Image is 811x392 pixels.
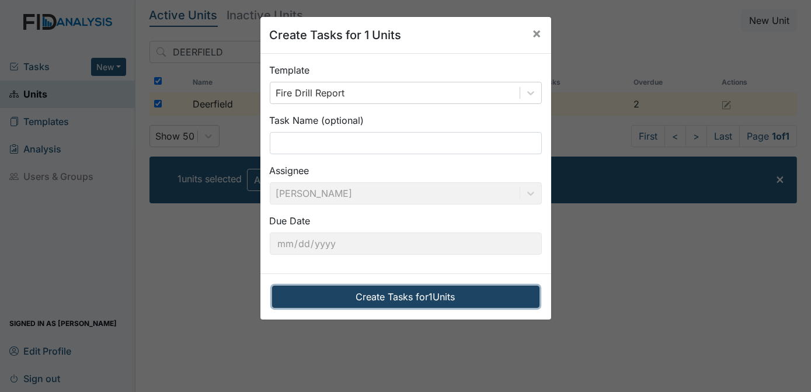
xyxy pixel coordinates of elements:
label: Assignee [270,164,309,178]
label: Due Date [270,214,311,228]
label: Template [270,63,310,77]
span: × [532,25,542,41]
h5: Create Tasks for 1 Units [270,26,402,44]
div: Fire Drill Report [276,86,345,100]
button: Close [523,17,551,50]
button: Create Tasks for1Units [272,286,539,308]
label: Task Name (optional) [270,113,364,127]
